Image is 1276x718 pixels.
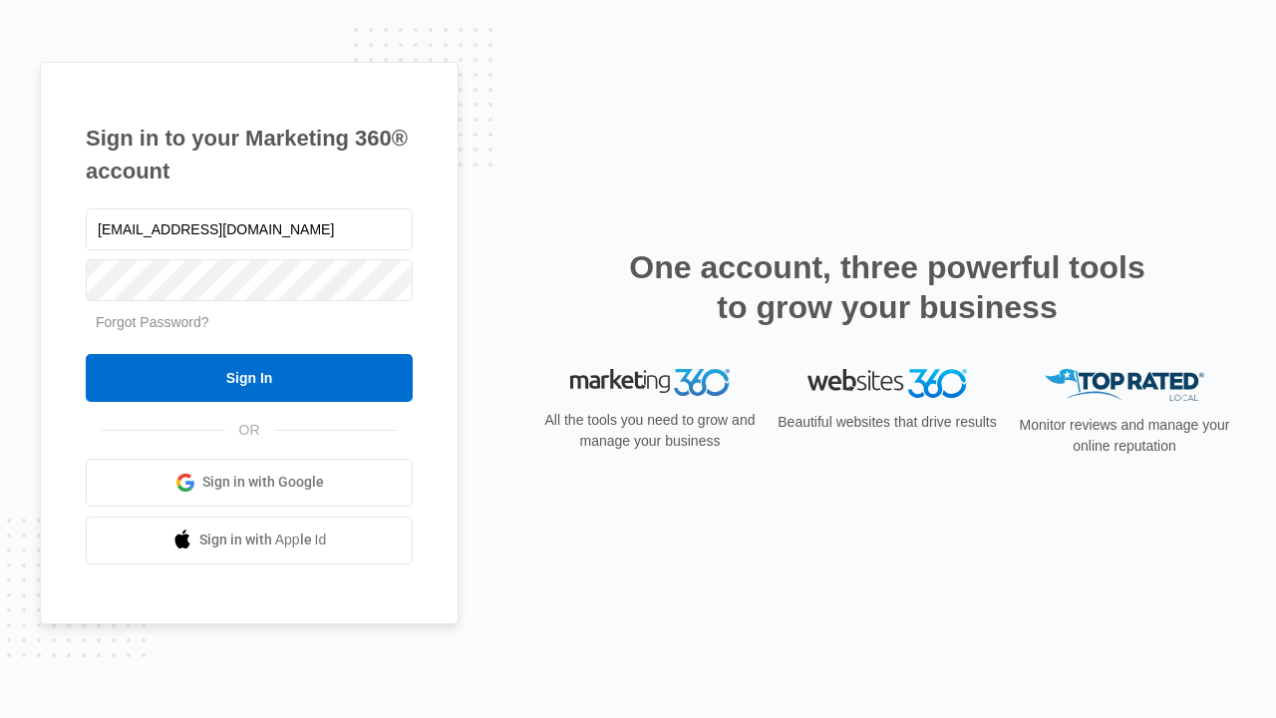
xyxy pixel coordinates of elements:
[623,247,1151,327] h2: One account, three powerful tools to grow your business
[776,412,999,433] p: Beautiful websites that drive results
[86,208,413,250] input: Email
[1045,369,1204,402] img: Top Rated Local
[199,530,327,550] span: Sign in with Apple Id
[86,122,413,187] h1: Sign in to your Marketing 360® account
[538,410,762,452] p: All the tools you need to grow and manage your business
[86,354,413,402] input: Sign In
[807,369,967,398] img: Websites 360
[96,314,209,330] a: Forgot Password?
[86,459,413,507] a: Sign in with Google
[225,420,274,441] span: OR
[570,369,730,397] img: Marketing 360
[202,472,324,493] span: Sign in with Google
[1013,415,1236,457] p: Monitor reviews and manage your online reputation
[86,517,413,564] a: Sign in with Apple Id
